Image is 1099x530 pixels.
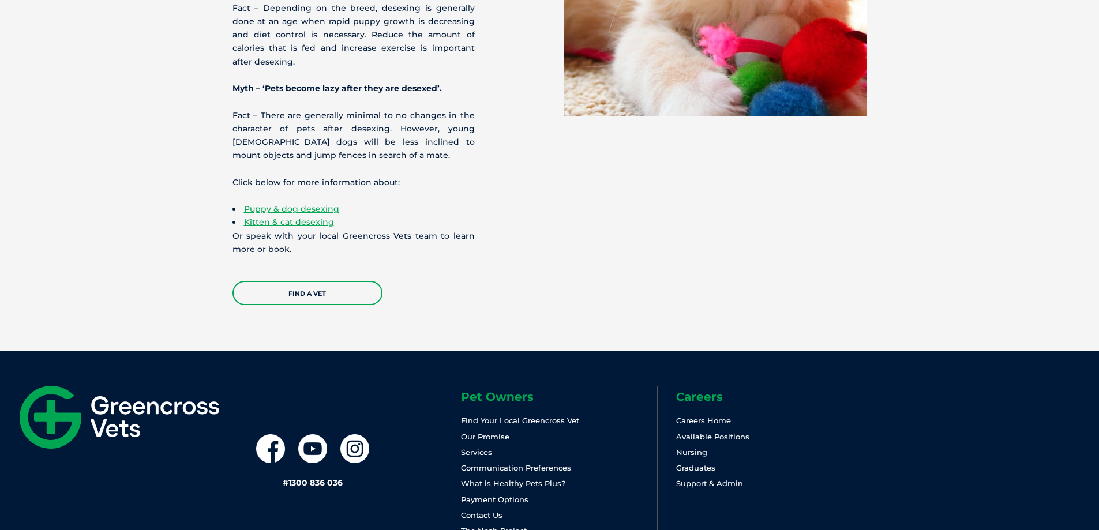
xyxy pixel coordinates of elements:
a: #1300 836 036 [283,478,343,488]
p: Or speak with your local Greencross Vets team to learn more or book. [232,230,475,256]
a: Puppy & dog desexing [244,204,339,214]
a: Our Promise [461,432,509,441]
span: # [283,478,288,488]
p: Fact – There are generally minimal to no changes in the character of pets after desexing. However... [232,109,475,163]
a: Support & Admin [676,479,743,488]
p: Click below for more information about: [232,176,475,189]
a: Careers Home [676,416,731,425]
a: Payment Options [461,495,528,504]
a: Find a Vet [232,281,382,305]
a: Nursing [676,448,707,457]
p: Fact – Depending on the breed, desexing is generally done at an age when rapid puppy growth is de... [232,2,475,69]
a: Services [461,448,492,457]
a: Graduates [676,463,715,472]
b: Myth – ‘Pets become lazy after they are desexed’. [232,83,442,93]
a: Kitten & cat desexing [244,217,334,227]
a: Communication Preferences [461,463,571,472]
a: What is Healthy Pets Plus? [461,479,565,488]
h6: Pet Owners [461,391,657,403]
h6: Careers [676,391,872,403]
a: Available Positions [676,432,749,441]
a: Contact Us [461,510,502,520]
a: Find Your Local Greencross Vet [461,416,579,425]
